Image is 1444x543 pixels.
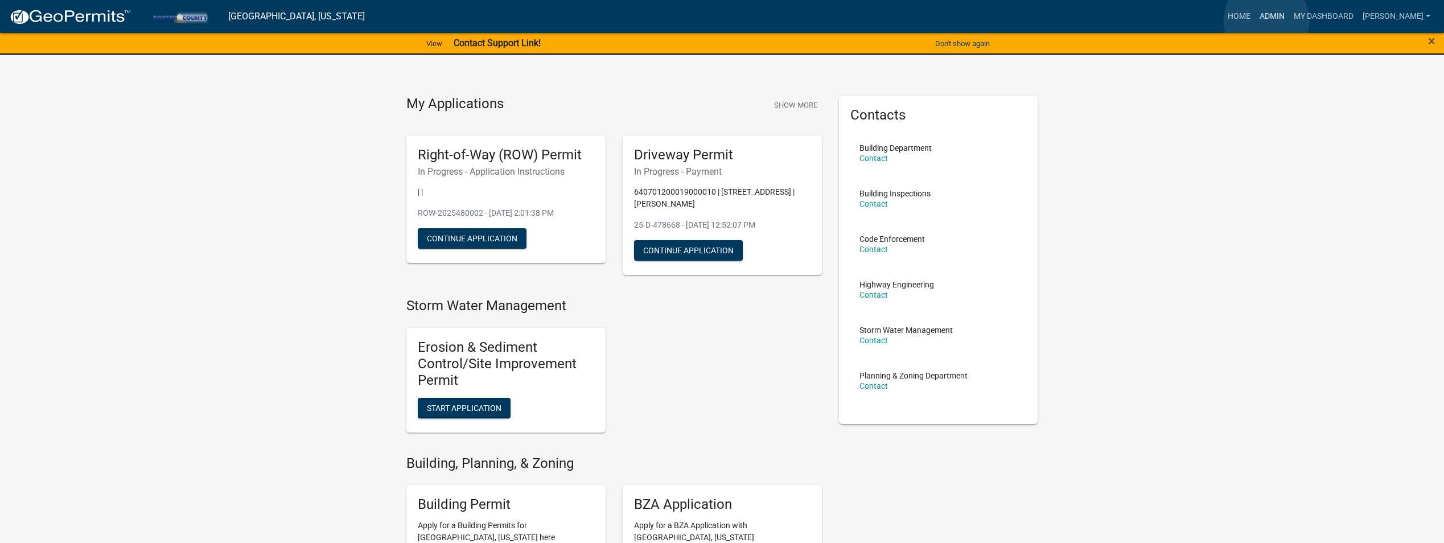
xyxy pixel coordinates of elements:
p: Planning & Zoning Department [859,372,968,380]
p: 25-D-478668 - [DATE] 12:52:07 PM [634,219,811,231]
p: Building Inspections [859,190,931,198]
span: Start Application [427,403,501,412]
button: Continue Application [634,240,743,261]
button: Show More [770,96,822,114]
h5: Driveway Permit [634,147,811,163]
button: Close [1428,34,1435,48]
h6: In Progress - Payment [634,166,811,177]
a: Contact [859,245,888,254]
a: Contact [859,381,888,390]
button: Don't show again [931,34,994,53]
img: Porter County, Indiana [140,9,219,24]
a: View [422,34,447,53]
h5: BZA Application [634,496,811,513]
a: Admin [1255,6,1289,27]
p: Building Department [859,144,932,152]
p: | | [418,186,594,198]
a: Home [1223,6,1255,27]
h6: In Progress - Application Instructions [418,166,594,177]
strong: Contact Support Link! [454,38,541,48]
h5: Right-of-Way (ROW) Permit [418,147,594,163]
a: Contact [859,290,888,299]
h5: Erosion & Sediment Control/Site Improvement Permit [418,339,594,388]
p: Highway Engineering [859,281,934,289]
button: Start Application [418,398,511,418]
p: 640701200019000010 | [STREET_ADDRESS] | [PERSON_NAME] [634,186,811,210]
span: × [1428,33,1435,49]
h5: Building Permit [418,496,594,513]
h4: Storm Water Management [406,298,822,314]
p: ROW-2025480002 - [DATE] 2:01:38 PM [418,207,594,219]
a: Contact [859,336,888,345]
p: Storm Water Management [859,326,953,334]
a: My Dashboard [1289,6,1358,27]
a: Contact [859,154,888,163]
h5: Contacts [850,107,1027,124]
a: [GEOGRAPHIC_DATA], [US_STATE] [228,7,365,26]
p: Code Enforcement [859,235,925,243]
h4: Building, Planning, & Zoning [406,455,822,472]
a: Contact [859,199,888,208]
h4: My Applications [406,96,504,113]
button: Continue Application [418,228,526,249]
a: [PERSON_NAME] [1358,6,1435,27]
